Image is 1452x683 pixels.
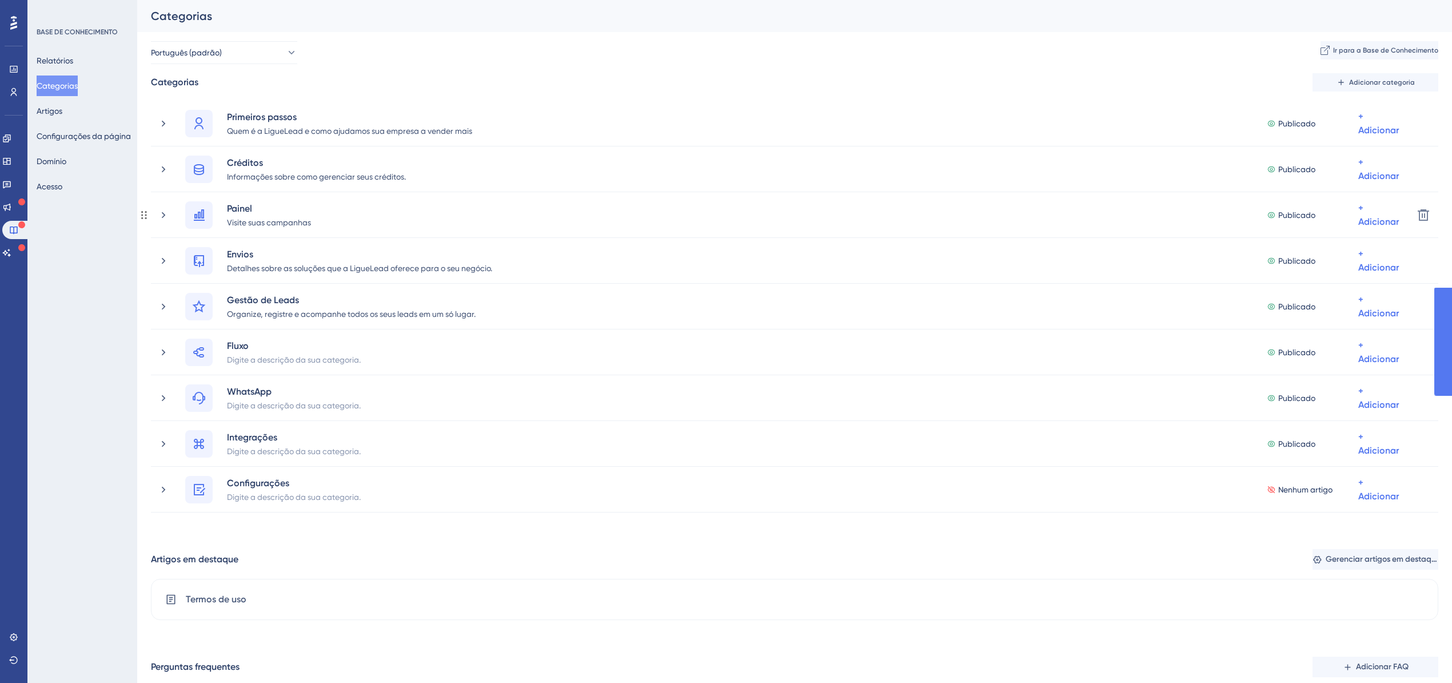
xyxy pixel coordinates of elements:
font: Configurações da página [37,132,131,141]
font: Organize, registre e acompanhe todos os seus leads em um só lugar. [227,309,476,319]
font: Créditos [227,157,263,168]
font: Publicado [1278,302,1315,311]
font: Publicado [1278,165,1315,174]
font: + Adicionar [1358,294,1399,319]
font: Fluxo [227,340,249,351]
font: Digite a descrição da sua categoria. [227,355,361,364]
font: Adicionar FAQ [1356,662,1409,672]
font: + Adicionar [1358,248,1399,273]
font: Gerenciar artigos em destaque [1326,554,1441,564]
button: Configurações da página [37,126,131,146]
font: Publicado [1278,119,1315,128]
font: WhatsApp [227,386,272,397]
font: Detalhes sobre as soluções que a LigueLead oferece para o seu negócio. [227,264,492,273]
font: Ir para a Base de Conhecimento [1333,46,1438,54]
font: + Adicionar [1358,202,1399,227]
font: Quem é a LigueLead e como ajudamos sua empresa a vender mais [227,126,472,136]
button: Adicionar FAQ [1313,657,1438,677]
font: Publicado [1278,439,1315,448]
font: Integrações [227,432,277,443]
font: Artigos em destaque [151,554,238,565]
font: Digite a descrição da sua categoria. [227,401,361,410]
font: Configurações [227,478,289,489]
font: BASE DE CONHECIMENTO [37,28,118,36]
font: + Adicionar [1358,431,1399,456]
font: Artigos [37,106,62,116]
font: Publicado [1278,394,1315,403]
font: + Adicionar [1358,111,1399,136]
font: Publicado [1278,348,1315,357]
font: + Adicionar [1358,477,1399,502]
font: Publicado [1278,211,1315,220]
button: Categorias [37,76,78,96]
font: Nenhum artigo [1278,485,1333,494]
button: Relatórios [37,50,73,71]
font: Digite a descrição da sua categoria. [227,493,361,502]
font: Envios [227,249,253,260]
font: Categorias [37,81,78,90]
font: Relatórios [37,56,73,65]
font: Domínio [37,157,66,166]
font: Gestão de Leads [227,295,299,305]
font: Adicionar categoria [1349,78,1415,86]
font: Acesso [37,182,62,191]
button: Português (padrão) [151,41,297,64]
font: Categorias [151,77,198,88]
font: Termos de uso [186,594,246,605]
font: Categorias [151,9,212,23]
button: Domínio [37,151,66,172]
font: Informações sobre como gerenciar seus créditos. [227,172,406,181]
font: + Adicionar [1358,157,1399,181]
font: Visite suas campanhas [227,218,311,227]
font: Primeiros passos [227,112,297,122]
font: Digite a descrição da sua categoria. [227,447,361,456]
font: Painel [227,203,252,214]
button: Adicionar categoria [1313,73,1438,92]
font: Publicado [1278,256,1315,265]
button: Ir para a Base de Conhecimento [1321,41,1438,59]
button: Artigos [37,101,62,121]
iframe: Iniciador do Assistente de IA do UserGuiding [1404,638,1438,672]
font: Perguntas frequentes [151,661,240,672]
font: Português (padrão) [151,48,222,57]
button: Acesso [37,176,62,197]
button: Gerenciar artigos em destaque [1313,549,1438,570]
font: + Adicionar [1358,386,1399,410]
font: + Adicionar [1358,340,1399,364]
